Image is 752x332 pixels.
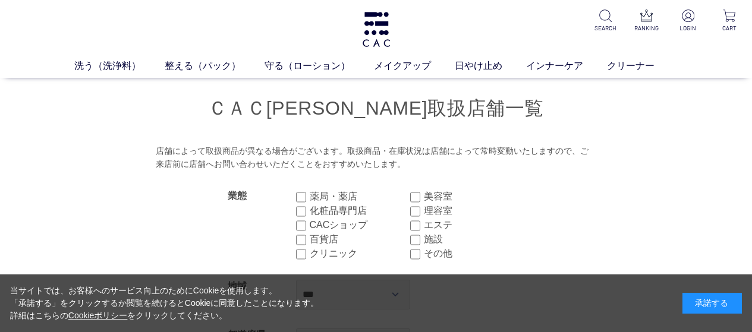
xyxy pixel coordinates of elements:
[455,59,526,73] a: 日やけ止め
[361,12,392,47] img: logo
[633,10,660,33] a: RANKING
[592,10,619,33] a: SEARCH
[424,218,524,232] label: エステ
[716,24,742,33] p: CART
[716,10,742,33] a: CART
[310,189,410,204] label: 薬局・薬店
[79,96,674,121] h1: ＣＡＣ[PERSON_NAME]取扱店舗一覧
[675,24,701,33] p: LOGIN
[165,59,265,73] a: 整える（パック）
[265,59,374,73] a: 守る（ローション）
[310,246,410,261] label: クリニック
[633,24,660,33] p: RANKING
[424,246,524,261] label: その他
[68,311,128,320] a: Cookieポリシー
[156,145,596,170] div: 店舗によって取扱商品が異なる場合がございます。取扱商品・在庫状況は店舗によって常時変動いたしますので、ご来店前に店舗へお問い合わせいただくことをおすすめいたします。
[228,191,247,201] label: 業態
[526,59,607,73] a: インナーケア
[10,284,319,322] div: 当サイトでは、お客様へのサービス向上のためにCookieを使用します。 「承諾する」をクリックするか閲覧を続けるとCookieに同意したことになります。 詳細はこちらの をクリックしてください。
[424,232,524,246] label: 施設
[675,10,701,33] a: LOGIN
[424,204,524,218] label: 理容室
[682,293,742,314] div: 承諾する
[592,24,619,33] p: SEARCH
[424,189,524,204] label: 美容室
[310,204,410,218] label: 化粧品専門店
[374,59,455,73] a: メイクアップ
[607,59,678,73] a: クリーナー
[74,59,165,73] a: 洗う（洗浄料）
[310,232,410,246] label: 百貨店
[310,218,410,232] label: CACショップ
